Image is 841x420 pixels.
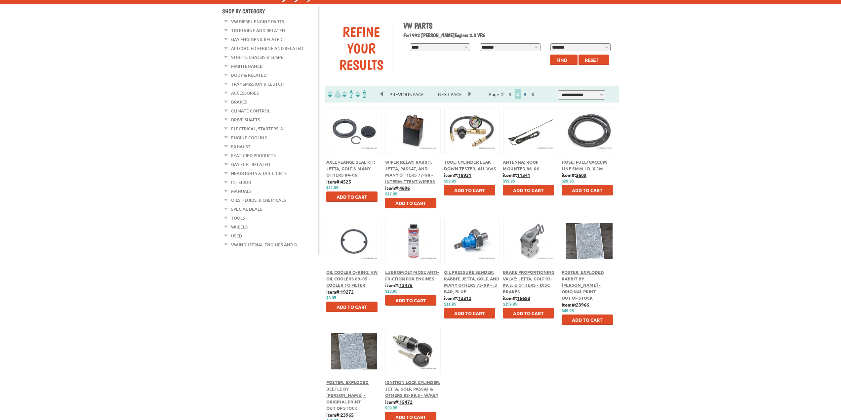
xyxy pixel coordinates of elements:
[231,196,286,204] a: Oils, Fluids, & Chemicals
[337,194,367,200] span: Add to Cart
[385,192,397,196] span: $17.95
[231,17,284,26] a: VW Diesel Engine Parts
[231,71,266,79] a: Body & Related
[455,32,485,38] span: Engine: 2.8 VR6
[326,159,375,178] a: Axle Flange Seal Kit: Jetta, Golf & Many Others 84-06
[385,269,439,281] a: LubroMoly MoS2 Anti-Friction for Engines
[503,302,517,307] span: $159.95
[231,98,247,106] a: Brakes
[562,179,574,184] span: $29.95
[385,159,435,184] a: Wiper Relay: Rabbit, Jetta, Passat, and Many Others 77-98 - Intermittent Wipers
[231,44,303,53] a: Air Cooled Engine and Related
[222,8,318,15] h4: Shop By Category
[503,179,515,184] span: $59.95
[326,289,354,295] b: item#:
[444,185,495,195] button: Add to Cart
[562,269,604,294] a: Poster: Exploded Rabbit by [PERSON_NAME] - Original Print
[515,89,521,99] span: 4
[454,310,485,316] span: Add to Cart
[231,205,262,213] a: Special Deals
[231,240,300,249] a: VW Industrial Engines and R...
[431,89,468,99] span: Next Page
[507,91,513,97] a: 3
[444,179,456,184] span: $69.95
[562,309,574,313] span: $49.95
[231,89,259,97] a: Accessories
[340,289,354,295] u: 19272
[395,200,426,206] span: Add to Cart
[562,302,589,308] b: item#:
[444,172,471,178] b: item#:
[231,133,267,142] a: Engine Cooling
[231,231,242,240] a: Used
[395,297,426,303] span: Add to Cart
[326,302,378,312] button: Add to Cart
[231,142,251,151] a: Exhaust
[231,223,248,231] a: Wheels
[517,172,530,178] u: 11341
[503,172,530,178] b: item#:
[562,185,613,195] button: Add to Cart
[585,57,599,63] span: Reset
[341,90,354,98] img: Sort by Headline
[513,187,544,193] span: Add to Cart
[562,159,607,171] span: Hose: Fuel/Vaccum Line 5mm I.D. x 2m
[326,296,336,300] span: $3.95
[231,169,287,178] a: Headlights & Tail Lights
[572,317,603,323] span: Add to Cart
[326,412,354,418] b: item#:
[576,302,589,308] u: 23966
[562,295,593,301] span: Out of stock
[503,269,554,294] a: Brake Proportioning Valve: Jetta, Golf 93-99.5, & Others - Disc Brakes
[556,57,567,63] span: Find
[385,289,397,294] span: $13.95
[562,172,586,178] b: item#:
[444,159,496,171] a: Tool: Cylinder Leak Down Tester, All VWs
[503,159,539,171] span: Antenna: Roof Mounted 86-06
[399,185,410,191] u: 4696
[403,21,614,30] h1: VW Parts
[513,310,544,316] span: Add to Cart
[231,151,276,160] a: Featured Products
[231,62,262,70] a: Maintenance
[444,308,495,318] button: Add to Cart
[385,379,440,398] a: Ignition Lock Cylinder: Jetta, Golf, Passat & Others 88-99.5 - w/Key
[572,187,603,193] span: Add to Cart
[431,91,468,97] a: Next Page
[354,90,367,98] img: Sort by Sales Rank
[330,23,393,73] div: Refine Your Results
[326,191,378,202] button: Add to Cart
[522,91,528,97] a: 5
[231,106,270,115] a: Climate Control
[385,198,436,208] button: Add to Cart
[503,295,530,301] b: item#:
[337,304,367,310] span: Add to Cart
[326,269,378,288] a: Oil Cooler O-Ring: VW oil coolers 83-05 - Cooler to Filter
[385,295,436,306] button: Add to Cart
[231,53,286,62] a: Struts, Chassis & Suspe...
[385,399,413,405] b: item#:
[403,32,614,38] h2: 1992 [PERSON_NAME]
[399,399,413,405] u: 15472
[444,269,500,294] a: Oil Pressure Sender: Rabbit, Jetta, Golf, and Many Others 75-99 - .3 Bar, Blue
[444,302,456,307] span: $11.95
[550,55,578,65] button: Find
[385,406,397,410] span: $39.95
[231,214,245,222] a: Tools
[444,295,471,301] b: item#:
[383,89,430,99] span: Previous Page
[231,187,252,195] a: Manuals
[231,160,270,169] a: Gas Fuel Related
[454,187,485,193] span: Add to Cart
[478,89,547,100] div: Page
[231,124,286,133] a: Electrical, Starters, &...
[326,379,369,404] a: Poster: Exploded Beetle by [PERSON_NAME] - Original Print
[231,35,282,44] a: Gas Engines & Related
